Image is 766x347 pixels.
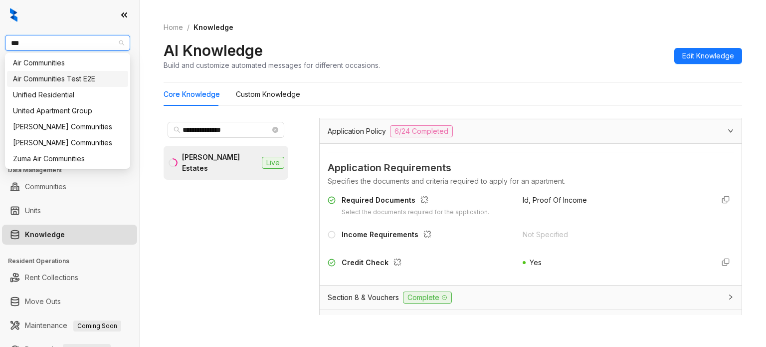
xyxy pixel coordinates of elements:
[2,292,137,312] li: Move Outs
[328,176,734,187] div: Specifies the documents and criteria required to apply for an apartment.
[13,153,122,164] div: Zuma Air Communities
[390,125,453,137] span: 6/24 Completed
[25,292,61,312] a: Move Outs
[7,119,128,135] div: Villa Serena Communities
[2,67,137,87] li: Leads
[342,208,489,217] div: Select the documents required for the application.
[342,257,405,270] div: Credit Check
[162,22,185,33] a: Home
[13,105,122,116] div: United Apartment Group
[164,89,220,100] div: Core Knowledge
[7,71,128,87] div: Air Communities Test E2E
[164,41,263,60] h2: AI Knowledge
[25,225,65,245] a: Knowledge
[2,316,137,336] li: Maintenance
[320,119,742,143] div: Application Policy6/24 Completed
[7,87,128,103] div: Unified Residential
[187,22,190,33] li: /
[403,292,452,304] span: Complete
[2,177,137,197] li: Communities
[328,292,399,303] span: Section 8 & Vouchers
[728,294,734,300] span: collapsed
[182,152,258,174] div: [PERSON_NAME] Estates
[7,103,128,119] div: United Apartment Group
[7,135,128,151] div: Villa Serena Communities
[328,126,386,137] span: Application Policy
[328,160,734,176] span: Application Requirements
[236,89,300,100] div: Custom Knowledge
[728,128,734,134] span: expanded
[272,127,278,133] span: close-circle
[8,166,139,175] h3: Data Management
[8,257,139,266] h3: Resident Operations
[73,321,121,332] span: Coming Soon
[523,229,706,240] div: Not Specified
[342,195,489,208] div: Required Documents
[2,134,137,154] li: Collections
[13,73,122,84] div: Air Communities Test E2E
[2,225,137,245] li: Knowledge
[2,268,137,288] li: Rent Collections
[25,201,41,221] a: Units
[7,55,128,71] div: Air Communities
[523,196,587,204] span: Id, Proof Of Income
[320,310,742,334] div: Utilities0/5 Completed
[13,121,122,132] div: [PERSON_NAME] Communities
[320,286,742,310] div: Section 8 & VouchersComplete
[13,137,122,148] div: [PERSON_NAME] Communities
[2,201,137,221] li: Units
[174,126,181,133] span: search
[682,50,734,61] span: Edit Knowledge
[262,157,284,169] span: Live
[164,60,380,70] div: Build and customize automated messages for different occasions.
[674,48,742,64] button: Edit Knowledge
[13,57,122,68] div: Air Communities
[7,151,128,167] div: Zuma Air Communities
[13,89,122,100] div: Unified Residential
[25,177,66,197] a: Communities
[193,23,233,31] span: Knowledge
[342,229,435,242] div: Income Requirements
[530,258,542,267] span: Yes
[25,268,78,288] a: Rent Collections
[2,110,137,130] li: Leasing
[10,8,17,22] img: logo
